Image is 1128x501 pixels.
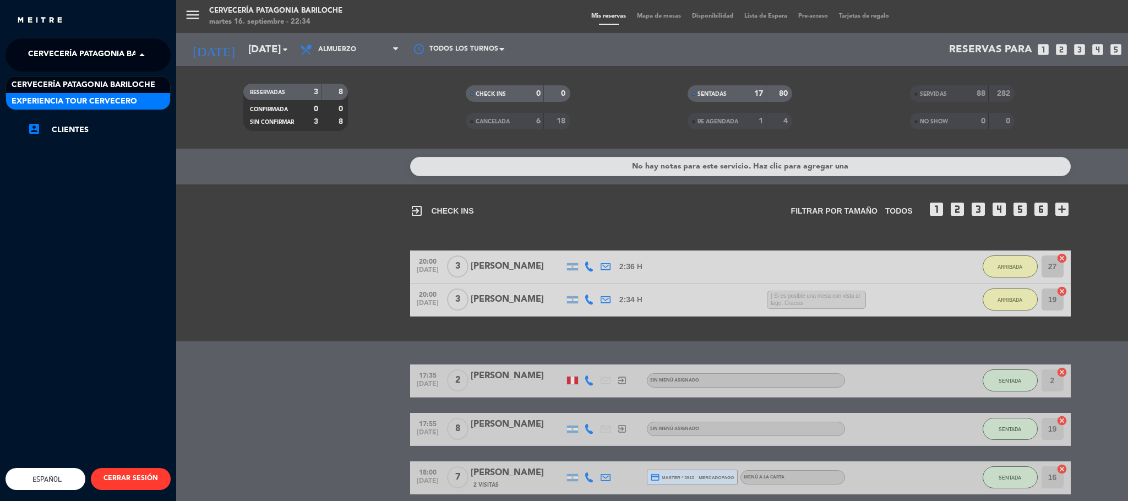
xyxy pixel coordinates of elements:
[28,123,171,137] a: account_boxClientes
[17,17,63,25] img: MEITRE
[28,122,41,135] i: account_box
[91,468,171,490] button: CERRAR SESIÓN
[12,95,137,108] span: Experiencia Tour Cervecero
[30,475,62,483] span: Español
[28,43,172,67] span: Cervecería Patagonia Bariloche
[12,79,155,91] span: Cervecería Patagonia Bariloche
